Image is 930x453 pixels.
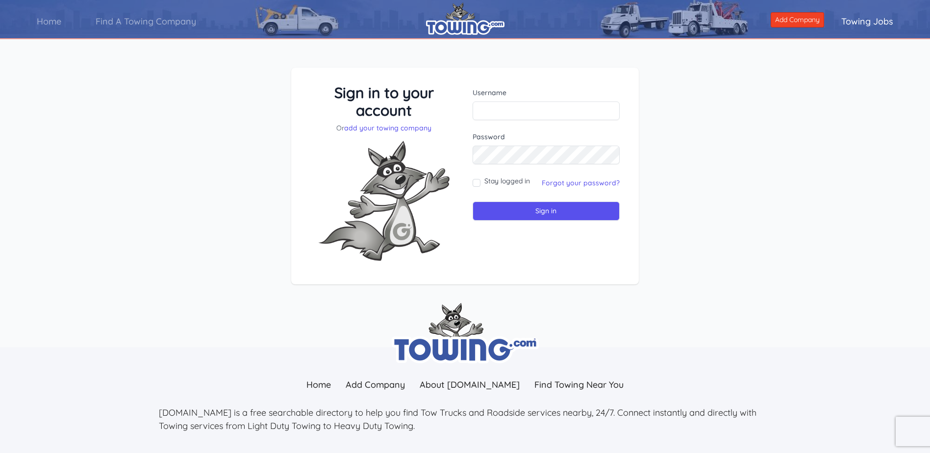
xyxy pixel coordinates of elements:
p: Or [310,123,458,133]
a: add your towing company [344,124,431,132]
label: Stay logged in [484,176,530,186]
input: Sign in [473,201,620,221]
img: towing [392,303,539,363]
a: Find Towing Near You [527,374,631,395]
a: Home [299,374,338,395]
img: Fox-Excited.png [310,133,457,269]
a: Forgot your password? [542,178,620,187]
p: [DOMAIN_NAME] is a free searchable directory to help you find Tow Trucks and Roadside services ne... [159,406,772,432]
h3: Sign in to your account [310,84,458,119]
a: Towing Jobs [824,7,910,35]
label: Username [473,88,620,98]
a: Add Company [771,12,824,27]
img: logo.png [426,2,504,35]
a: Add Company [338,374,412,395]
a: Home [20,7,78,35]
label: Password [473,132,620,142]
a: Find A Towing Company [78,7,213,35]
a: About [DOMAIN_NAME] [412,374,527,395]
